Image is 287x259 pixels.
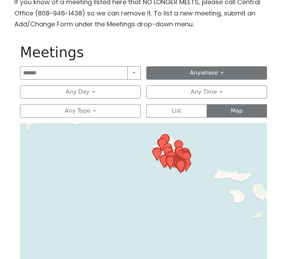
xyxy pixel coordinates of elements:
input: Search [20,66,128,80]
button: Anywhere [146,66,267,80]
button: Any Time [146,85,267,99]
button: Map [207,104,267,118]
button: List [146,104,207,118]
h1: Meetings [20,44,267,61]
button: Any Day [20,85,141,99]
button: Any Type [20,104,141,118]
button: Search [127,66,141,80]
